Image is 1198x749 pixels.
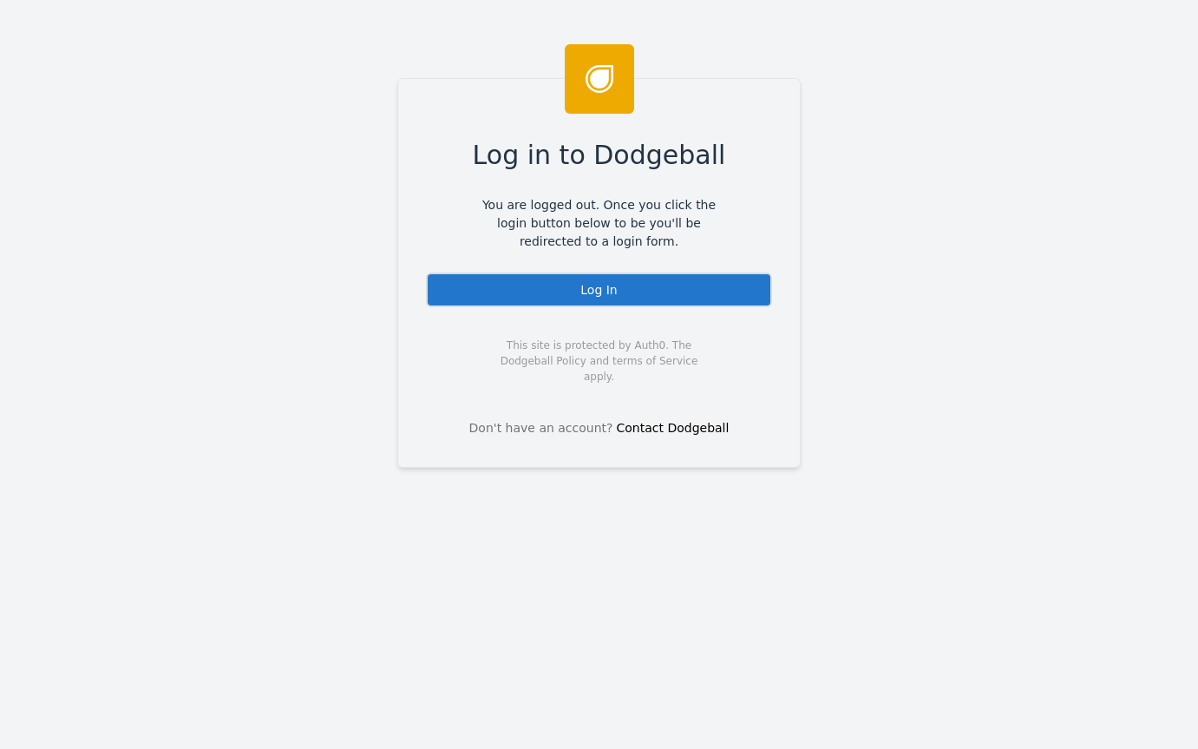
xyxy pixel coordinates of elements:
[485,338,713,384] span: This site is protected by Auth0. The Dodgeball Policy and terms of Service apply.
[426,273,772,307] div: Log In
[469,196,729,251] span: You are logged out. Once you click the login button below to be you'll be redirected to a login f...
[473,135,726,174] span: Log in to Dodgeball
[617,421,730,435] a: Contact Dodgeball
[469,419,613,437] span: Don't have an account?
